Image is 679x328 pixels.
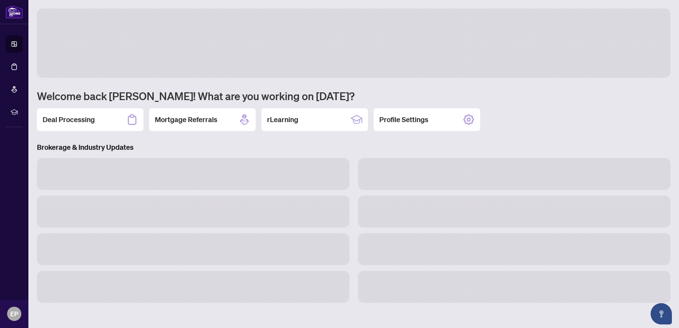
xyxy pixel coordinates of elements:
[379,115,428,125] h2: Profile Settings
[6,5,23,18] img: logo
[155,115,217,125] h2: Mortgage Referrals
[267,115,298,125] h2: rLearning
[651,303,672,324] button: Open asap
[10,309,18,319] span: EP
[43,115,95,125] h2: Deal Processing
[37,142,670,152] h3: Brokerage & Industry Updates
[37,89,670,103] h1: Welcome back [PERSON_NAME]! What are you working on [DATE]?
